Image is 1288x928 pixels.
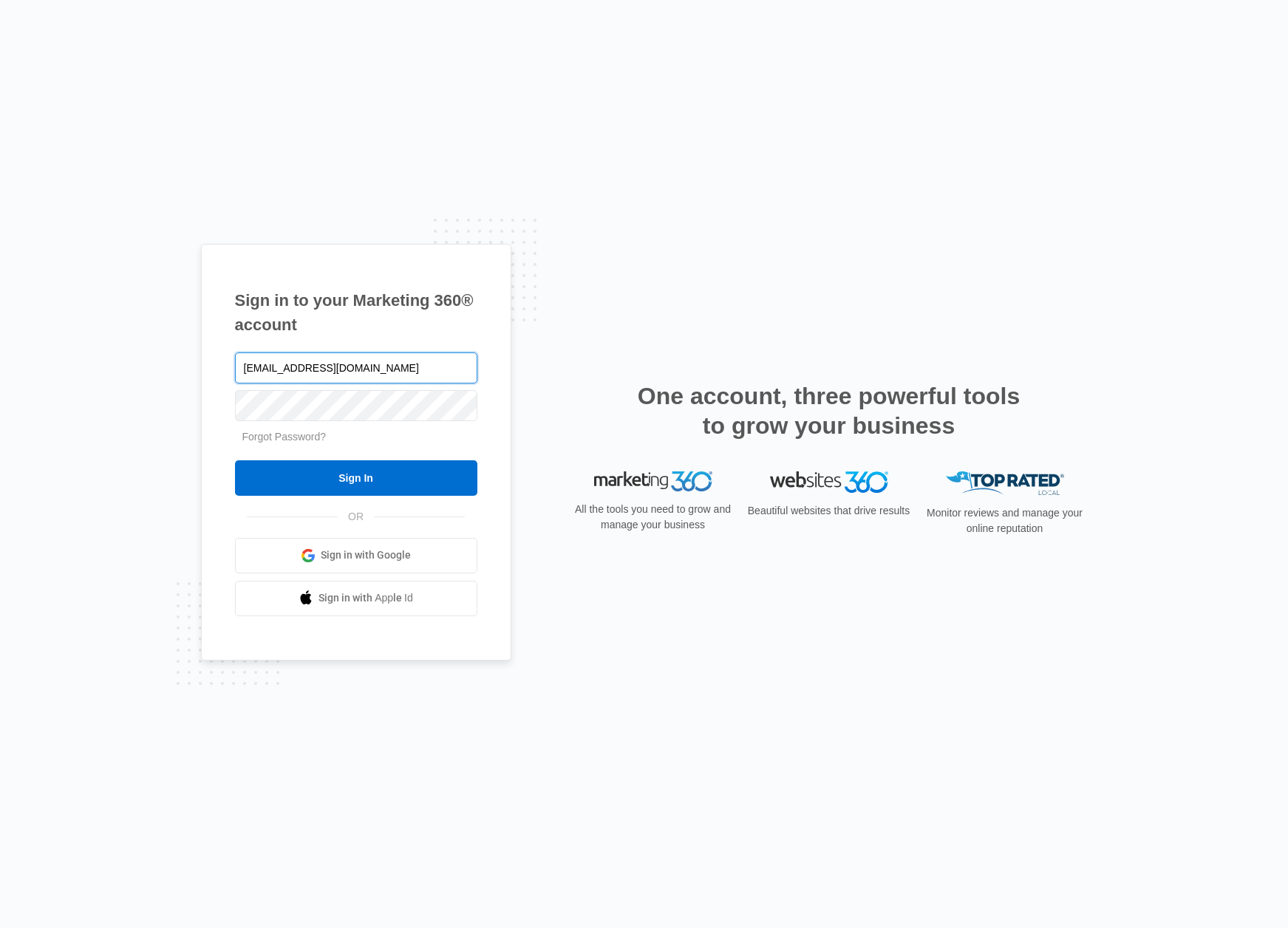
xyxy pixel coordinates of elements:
input: Email [235,352,477,383]
p: Beautiful websites that drive results [746,503,912,519]
a: Sign in with Google [235,538,477,573]
span: OR [338,509,374,525]
img: Top Rated Local [946,471,1064,496]
img: Marketing 360 [594,471,712,492]
span: Sign in with Apple Id [318,590,413,606]
p: Monitor reviews and manage your online reputation [922,505,1088,536]
a: Sign in with Apple Id [235,581,477,616]
span: Sign in with Google [321,547,411,563]
p: All the tools you need to grow and manage your business [570,502,736,533]
a: Forgot Password? [242,431,327,443]
img: Websites 360 [770,471,888,493]
input: Sign In [235,460,477,496]
h2: One account, three powerful tools to grow your business [633,381,1025,440]
h1: Sign in to your Marketing 360® account [235,288,477,337]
